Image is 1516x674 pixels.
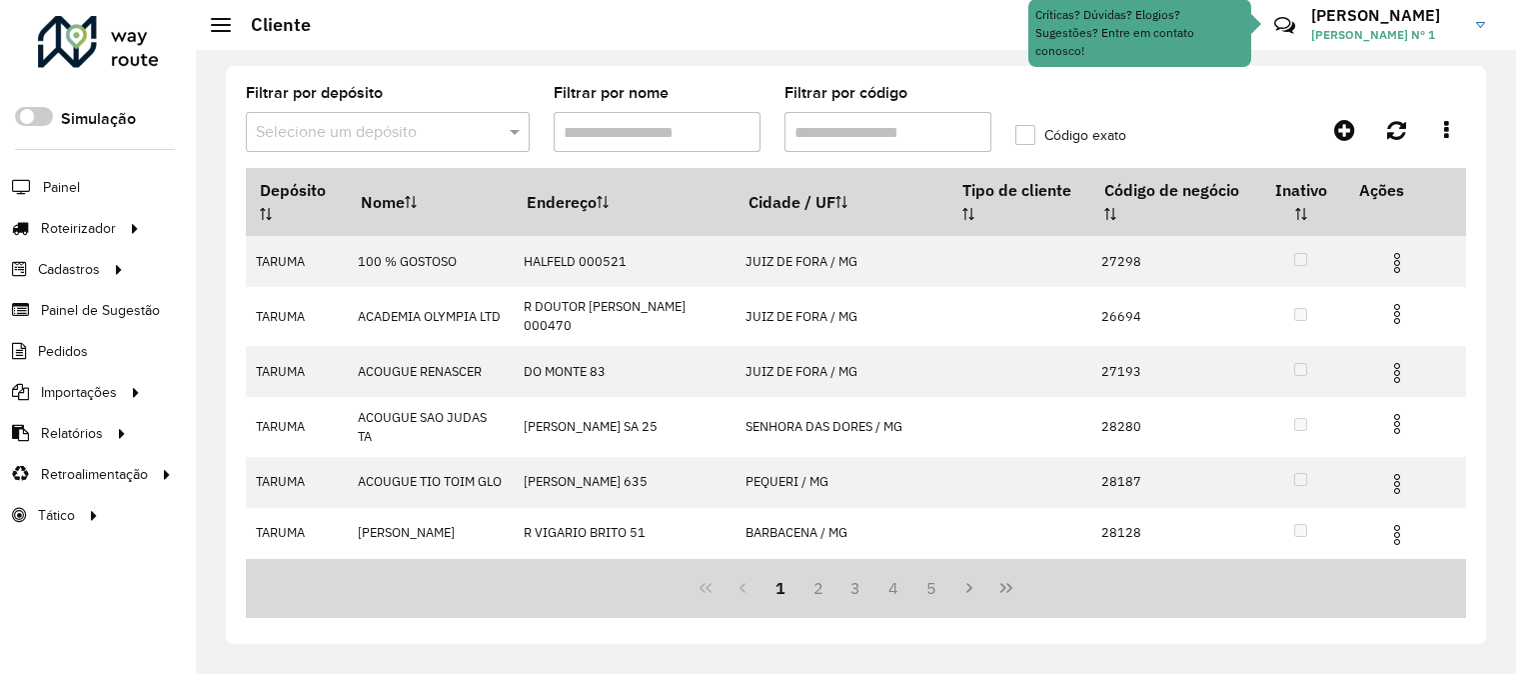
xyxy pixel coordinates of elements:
[949,169,1091,236] th: Tipo de cliente
[761,569,799,607] button: 1
[347,397,513,456] td: ACOUGUE SAO JUDAS TA
[1311,6,1461,25] h3: [PERSON_NAME]
[246,397,347,456] td: TARUMA
[1090,397,1256,456] td: 28280
[987,569,1025,607] button: Last Page
[736,346,949,397] td: JUIZ DE FORA / MG
[61,107,136,131] label: Simulação
[38,505,75,526] span: Tático
[1015,125,1126,146] label: Código exato
[513,508,735,559] td: R VIGARIO BRITO 51
[38,259,100,280] span: Cadastros
[246,457,347,508] td: TARUMA
[513,169,735,236] th: Endereço
[1257,169,1345,236] th: Inativo
[41,464,148,485] span: Retroalimentação
[554,81,669,105] label: Filtrar por nome
[246,287,347,346] td: TARUMA
[246,81,383,105] label: Filtrar por depósito
[513,346,735,397] td: DO MONTE 83
[41,300,160,321] span: Painel de Sugestão
[799,569,837,607] button: 2
[1090,287,1256,346] td: 26694
[347,236,513,287] td: 100 % GOSTOSO
[347,508,513,559] td: [PERSON_NAME]
[736,169,949,236] th: Cidade / UF
[246,169,347,236] th: Depósito
[784,81,907,105] label: Filtrar por código
[347,559,513,610] td: ADESIO [PERSON_NAME]
[513,236,735,287] td: HALFELD 000521
[513,397,735,456] td: [PERSON_NAME] SA 25
[912,569,950,607] button: 5
[513,457,735,508] td: [PERSON_NAME] 635
[736,236,949,287] td: JUIZ DE FORA / MG
[1090,457,1256,508] td: 28187
[41,382,117,403] span: Importações
[347,346,513,397] td: ACOUGUE RENASCER
[347,169,513,236] th: Nome
[1345,169,1465,211] th: Ações
[1090,508,1256,559] td: 28128
[43,177,80,198] span: Painel
[513,559,735,610] td: R SAO [PERSON_NAME] 000261
[736,397,949,456] td: SENHORA DAS DORES / MG
[736,287,949,346] td: JUIZ DE FORA / MG
[1090,236,1256,287] td: 27298
[38,341,88,362] span: Pedidos
[1263,4,1306,47] a: Contato Rápido
[1311,26,1461,44] span: [PERSON_NAME] Nº 1
[347,457,513,508] td: ACOUGUE TIO TOIM GLO
[41,218,116,239] span: Roteirizador
[513,287,735,346] td: R DOUTOR [PERSON_NAME] 000470
[950,569,988,607] button: Next Page
[231,14,311,36] h2: Cliente
[736,559,949,610] td: BARBACENA / MG
[874,569,912,607] button: 4
[347,287,513,346] td: ACADEMIA OLYMPIA LTD
[837,569,875,607] button: 3
[41,423,103,444] span: Relatórios
[246,346,347,397] td: TARUMA
[246,236,347,287] td: TARUMA
[736,508,949,559] td: BARBACENA / MG
[1090,346,1256,397] td: 27193
[246,559,347,610] td: TARUMA
[1090,559,1256,610] td: 26436
[1090,169,1256,236] th: Código de negócio
[246,508,347,559] td: TARUMA
[736,457,949,508] td: PEQUERI / MG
